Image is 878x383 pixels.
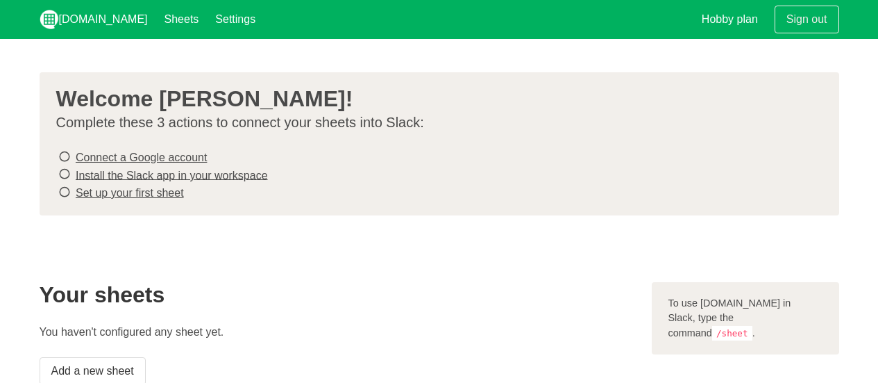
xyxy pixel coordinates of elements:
[712,326,752,341] code: /sheet
[56,86,811,111] h3: Welcome [PERSON_NAME]!
[652,282,839,355] div: To use [DOMAIN_NAME] in Slack, type the command .
[775,6,839,33] a: Sign out
[40,324,635,341] p: You haven't configured any sheet yet.
[76,152,207,163] a: Connect a Google account
[76,187,184,199] a: Set up your first sheet
[40,282,635,307] h2: Your sheets
[40,10,59,29] img: logo_v2_white.png
[56,114,811,131] p: Complete these 3 actions to connect your sheets into Slack:
[76,169,268,181] a: Install the Slack app in your workspace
